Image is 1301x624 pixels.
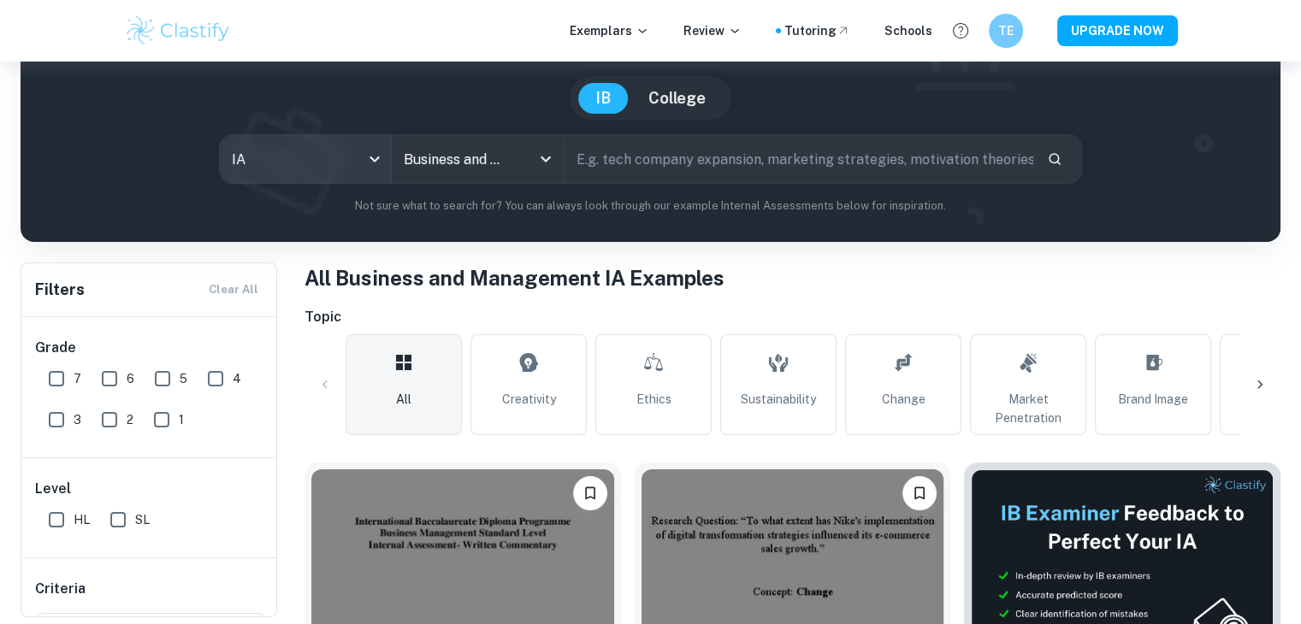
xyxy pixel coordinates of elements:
[74,369,81,388] span: 7
[35,579,86,599] h6: Criteria
[127,369,134,388] span: 6
[220,135,391,183] div: IA
[989,14,1023,48] button: TE
[884,21,932,40] a: Schools
[305,262,1280,293] h1: All Business and Management IA Examples
[565,135,1033,183] input: E.g. tech company expansion, marketing strategies, motivation theories...
[784,21,850,40] a: Tutoring
[1057,15,1178,46] button: UPGRADE NOW
[636,390,671,409] span: Ethics
[74,510,90,529] span: HL
[180,369,187,388] span: 5
[35,338,264,358] h6: Grade
[233,369,241,388] span: 4
[996,21,1015,40] h6: TE
[35,479,264,499] h6: Level
[882,390,925,409] span: Change
[502,390,556,409] span: Creativity
[124,14,233,48] img: Clastify logo
[578,83,628,114] button: IB
[683,21,742,40] p: Review
[396,390,411,409] span: All
[631,83,723,114] button: College
[74,410,81,429] span: 3
[35,278,85,302] h6: Filters
[946,16,975,45] button: Help and Feedback
[978,390,1079,427] span: Market Penetration
[179,410,184,429] span: 1
[902,476,937,510] button: Bookmark
[570,21,649,40] p: Exemplars
[1040,144,1069,174] button: Search
[573,476,607,510] button: Bookmark
[305,307,1280,327] h6: Topic
[1118,390,1188,409] span: Brand Image
[127,410,133,429] span: 2
[534,147,558,171] button: Open
[135,510,150,529] span: SL
[741,390,816,409] span: Sustainability
[34,197,1267,215] p: Not sure what to search for? You can always look through our example Internal Assessments below f...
